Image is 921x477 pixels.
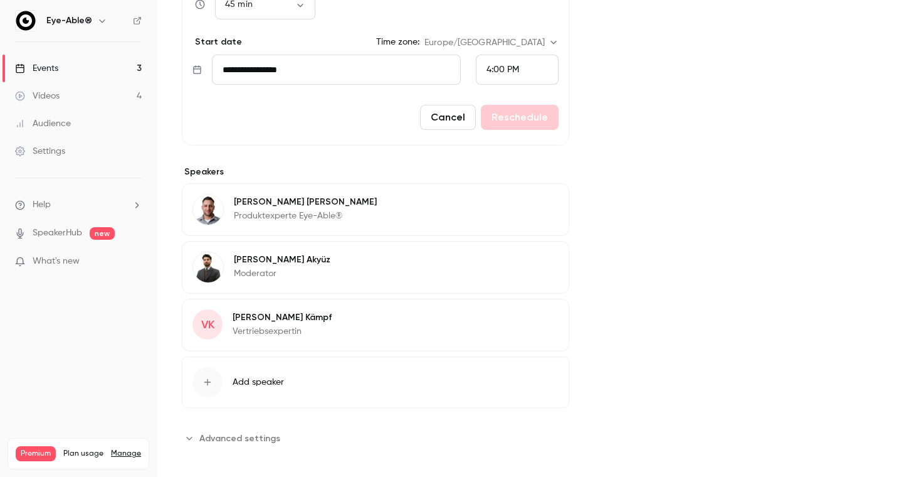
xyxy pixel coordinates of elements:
button: Advanced settings [182,428,288,448]
label: Speakers [182,166,569,178]
p: Moderator [234,267,330,280]
span: What's new [33,255,80,268]
div: Events [15,62,58,75]
h6: Eye-Able® [46,14,92,27]
div: Settings [15,145,65,158]
label: Time zone: [376,36,419,48]
img: Eye-Able® [16,11,36,31]
div: Robert Schulze[PERSON_NAME] [PERSON_NAME]Produktexperte Eye-Able® [182,183,569,236]
div: Dominik Akyüz[PERSON_NAME] AkyüzModerator [182,241,569,294]
span: Help [33,198,51,212]
span: Plan usage [63,449,103,459]
section: Advanced settings [182,428,569,448]
button: Cancel [420,105,476,130]
div: Europe/[GEOGRAPHIC_DATA] [424,36,559,49]
div: Videos [15,90,60,102]
input: Tue, Feb 17, 2026 [212,55,461,85]
img: Dominik Akyüz [193,252,223,282]
a: SpeakerHub [33,227,82,240]
span: Advanced settings [199,432,280,445]
a: Manage [111,449,141,459]
li: help-dropdown-opener [15,198,142,212]
p: [PERSON_NAME] [PERSON_NAME] [234,196,377,208]
p: Vertriebsexpertin [233,325,332,338]
p: Start date [192,36,242,48]
p: [PERSON_NAME] Kämpf [233,311,332,324]
div: Audience [15,117,71,130]
div: From [476,55,559,85]
span: Premium [16,446,56,461]
span: 4:00 PM [487,65,519,74]
img: Robert Schulze [193,195,223,225]
p: Produktexperte Eye-Able® [234,210,377,222]
button: Add speaker [182,356,569,408]
p: [PERSON_NAME] Akyüz [234,254,330,266]
span: Add speaker [233,376,284,389]
div: VK[PERSON_NAME] KämpfVertriebsexpertin [182,299,569,351]
iframe: Noticeable Trigger [127,256,142,267]
span: VK [201,316,214,333]
span: new [90,227,115,240]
